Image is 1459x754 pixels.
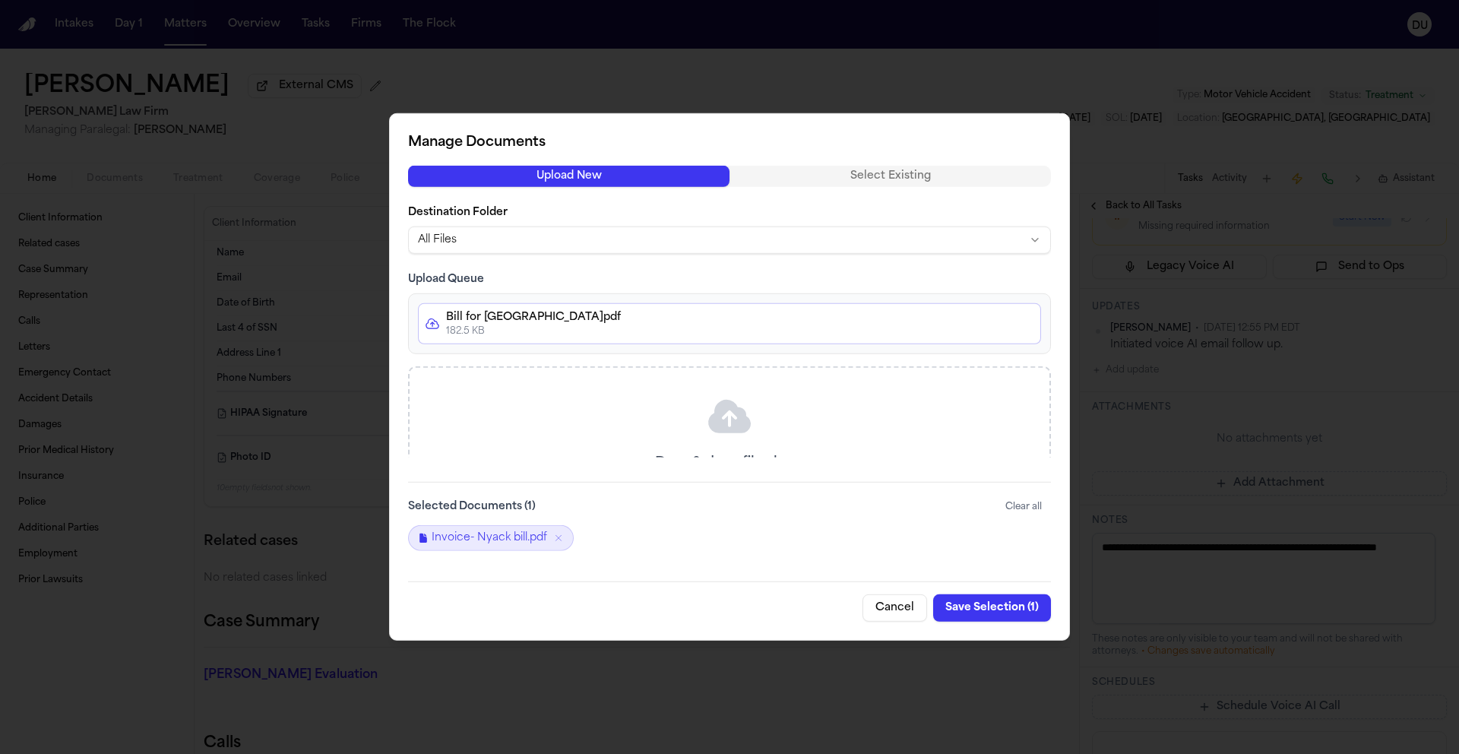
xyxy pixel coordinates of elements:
[446,310,1034,325] p: Bill for [GEOGRAPHIC_DATA]pdf
[408,499,536,515] label: Selected Documents ( 1 )
[553,533,564,543] button: Remove Invoice- Nyack bill.pdf
[446,325,1034,337] p: 182.5 KB
[432,531,547,546] span: Invoice- Nyack bill.pdf
[408,132,1051,154] h2: Manage Documents
[408,272,1051,287] h3: Upload Queue
[408,166,729,187] button: Upload New
[996,495,1051,519] button: Clear all
[729,166,1051,187] button: Select Existing
[408,205,1051,220] label: Destination Folder
[862,594,927,622] button: Cancel
[655,453,805,474] p: Drag & drop files here
[933,594,1051,622] button: Save Selection (1)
